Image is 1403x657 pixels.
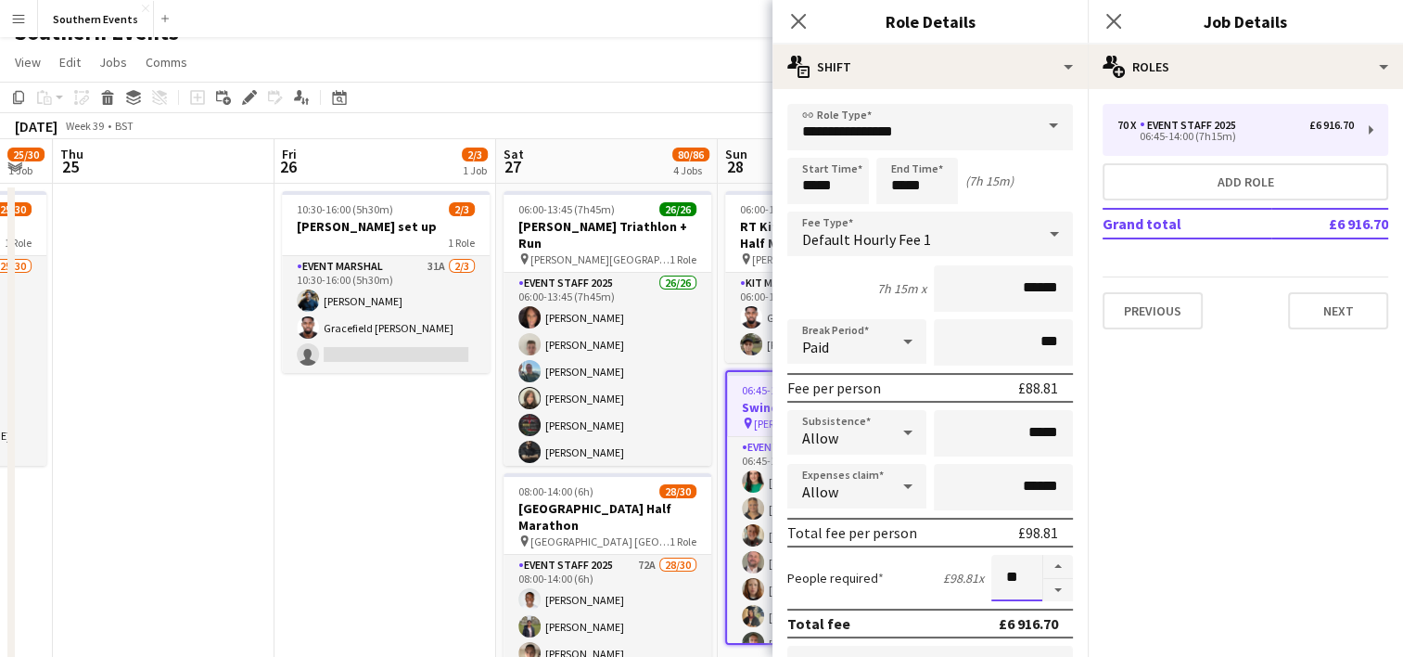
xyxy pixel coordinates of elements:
[754,417,889,431] span: [PERSON_NAME] Water Main Car Park
[1288,292,1388,329] button: Next
[138,50,195,74] a: Comms
[530,535,670,548] span: [GEOGRAPHIC_DATA] [GEOGRAPHIC_DATA]
[672,148,709,161] span: 80/86
[1088,9,1403,33] h3: Job Details
[15,117,57,135] div: [DATE]
[1271,209,1388,238] td: £6 916.70
[5,236,32,250] span: 1 Role
[752,252,891,266] span: [PERSON_NAME] Water Main Car Park
[877,280,926,297] div: 7h 15m x
[52,50,88,74] a: Edit
[772,45,1088,89] div: Shift
[518,202,615,216] span: 06:00-13:45 (7h45m)
[787,570,884,586] label: People required
[115,119,134,133] div: BST
[1117,132,1354,141] div: 06:45-14:00 (7h15m)
[1103,209,1271,238] td: Grand total
[725,273,933,363] app-card-role: Kit Marshal2/206:00-14:00 (8h)Gracefield [PERSON_NAME][PERSON_NAME]
[725,146,747,162] span: Sun
[1103,163,1388,200] button: Add role
[462,148,488,161] span: 2/3
[282,218,490,235] h3: [PERSON_NAME] set up
[501,156,524,177] span: 27
[727,399,931,416] h3: Swindon Half Marathon
[725,191,933,363] app-job-card: 06:00-14:00 (8h)2/2RT Kit Assistant - Swindon Half Marathon [PERSON_NAME] Water Main Car Park1 Ro...
[787,614,850,633] div: Total fee
[7,50,48,74] a: View
[504,218,711,251] h3: [PERSON_NAME] Triathlon + Run
[772,9,1088,33] h3: Role Details
[659,202,696,216] span: 26/26
[1043,555,1073,579] button: Increase
[722,156,747,177] span: 28
[530,252,670,266] span: [PERSON_NAME][GEOGRAPHIC_DATA], [GEOGRAPHIC_DATA], [GEOGRAPHIC_DATA]
[1309,119,1354,132] div: £6 916.70
[802,230,931,249] span: Default Hourly Fee 1
[92,50,134,74] a: Jobs
[742,383,838,397] span: 06:45-14:00 (7h15m)
[659,484,696,498] span: 28/30
[297,202,393,216] span: 10:30-16:00 (5h30m)
[59,54,81,71] span: Edit
[725,370,933,645] app-job-card: 06:45-14:00 (7h15m)68/70Swindon Half Marathon [PERSON_NAME] Water Main Car Park1 RoleEvent Staff ...
[448,236,475,250] span: 1 Role
[449,202,475,216] span: 2/3
[504,146,524,162] span: Sat
[279,156,297,177] span: 26
[670,535,696,548] span: 1 Role
[999,614,1058,633] div: £6 916.70
[38,1,154,37] button: Southern Events
[1103,292,1203,329] button: Previous
[1018,379,1058,397] div: £88.81
[802,429,838,447] span: Allow
[943,570,984,586] div: £98.81 x
[1140,119,1244,132] div: Event Staff 2025
[282,191,490,373] app-job-card: 10:30-16:00 (5h30m)2/3[PERSON_NAME] set up1 RoleEvent Marshal31A2/310:30-16:00 (5h30m)[PERSON_NAM...
[282,256,490,373] app-card-role: Event Marshal31A2/310:30-16:00 (5h30m)[PERSON_NAME]Gracefield [PERSON_NAME]
[518,484,593,498] span: 08:00-14:00 (6h)
[802,338,829,356] span: Paid
[1043,579,1073,602] button: Decrease
[1088,45,1403,89] div: Roles
[787,379,881,397] div: Fee per person
[673,163,708,177] div: 4 Jobs
[1018,523,1058,542] div: £98.81
[99,54,127,71] span: Jobs
[802,483,838,501] span: Allow
[670,252,696,266] span: 1 Role
[1117,119,1140,132] div: 70 x
[15,54,41,71] span: View
[725,218,933,251] h3: RT Kit Assistant - Swindon Half Marathon
[740,202,815,216] span: 06:00-14:00 (8h)
[61,119,108,133] span: Week 39
[7,148,45,161] span: 25/30
[57,156,83,177] span: 25
[965,173,1014,189] div: (7h 15m)
[282,146,297,162] span: Fri
[463,163,487,177] div: 1 Job
[60,146,83,162] span: Thu
[146,54,187,71] span: Comms
[787,523,917,542] div: Total fee per person
[504,191,711,466] app-job-card: 06:00-13:45 (7h45m)26/26[PERSON_NAME] Triathlon + Run [PERSON_NAME][GEOGRAPHIC_DATA], [GEOGRAPHIC...
[504,500,711,534] h3: [GEOGRAPHIC_DATA] Half Marathon
[8,163,44,177] div: 1 Job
